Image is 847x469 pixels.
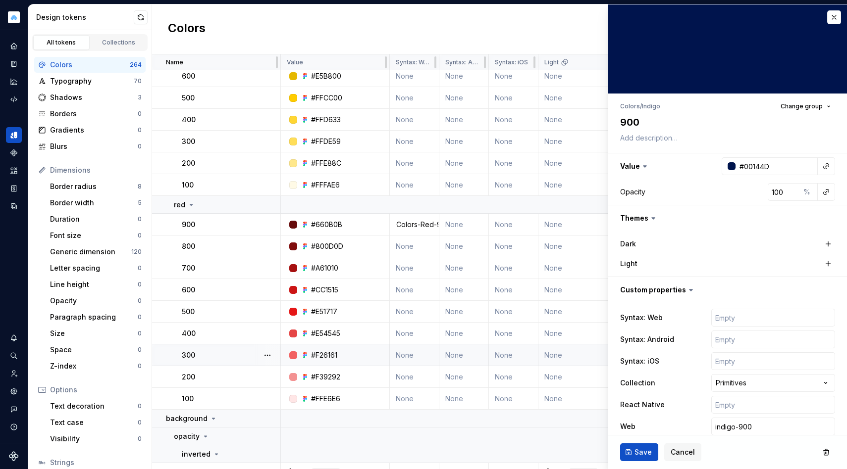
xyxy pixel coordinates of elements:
p: opacity [174,431,200,441]
div: Invite team [6,366,22,381]
div: #FFDE59 [311,137,341,146]
div: Search ⌘K [6,348,22,364]
td: None [390,344,439,366]
div: Settings [6,383,22,399]
a: Components [6,145,22,161]
input: Empty [711,396,835,414]
td: None [439,388,489,410]
a: Shadows3 [34,90,146,105]
td: None [538,279,647,301]
div: Border radius [50,182,138,191]
td: None [390,235,439,257]
div: #660B0B [311,220,342,230]
button: Contact support [6,401,22,417]
button: Change group [776,99,835,113]
p: red [174,200,185,210]
td: None [489,279,538,301]
td: None [390,109,439,131]
td: None [489,65,538,87]
label: Collection [620,378,655,388]
div: #FFD633 [311,115,341,125]
td: None [439,131,489,152]
div: #FFFAE6 [311,180,340,190]
div: #E54545 [311,328,340,338]
td: None [390,87,439,109]
input: Empty [711,352,835,370]
div: 0 [138,126,142,134]
td: None [439,152,489,174]
img: 3a570f0b-1f7c-49e5-9f10-88144126f5ec.png [8,11,20,23]
a: Z-index0 [46,358,146,374]
div: #FFE88C [311,158,341,168]
td: None [538,301,647,323]
label: React Native [620,400,665,410]
a: Code automation [6,92,22,107]
div: Colors [50,60,130,70]
div: Dimensions [50,165,142,175]
div: #F39292 [311,372,340,382]
div: 0 [138,435,142,443]
div: Z-index [50,361,138,371]
td: None [489,301,538,323]
p: 100 [182,394,194,404]
input: Empty [711,309,835,327]
td: None [439,87,489,109]
li: / [640,102,642,110]
td: None [439,366,489,388]
p: 300 [182,137,195,146]
input: 100 [768,183,800,201]
div: Collections [94,39,144,47]
div: Visibility [50,434,138,444]
div: Gradients [50,125,138,135]
a: Generic dimension120 [46,244,146,260]
p: 800 [182,241,195,251]
div: Line height [50,280,138,289]
div: Paragraph spacing [50,312,138,322]
td: None [489,257,538,279]
td: None [538,87,647,109]
div: Text decoration [50,401,138,411]
td: None [538,257,647,279]
td: None [439,279,489,301]
div: #F26161 [311,350,337,360]
p: 600 [182,71,195,81]
p: 600 [182,285,195,295]
div: 120 [131,248,142,256]
a: Borders0 [34,106,146,122]
td: None [439,109,489,131]
p: 400 [182,328,196,338]
li: Indigo [642,102,660,110]
td: None [390,152,439,174]
td: None [538,344,647,366]
a: Documentation [6,56,22,72]
p: 300 [182,350,195,360]
span: Cancel [671,447,695,457]
td: None [390,174,439,196]
td: None [489,344,538,366]
p: 400 [182,115,196,125]
a: Design tokens [6,127,22,143]
label: Syntax: Android [620,334,674,344]
p: background [166,414,208,423]
a: Text decoration0 [46,398,146,414]
a: Blurs0 [34,139,146,154]
div: Blurs [50,141,138,151]
td: None [489,131,538,152]
td: None [390,388,439,410]
p: 900 [182,220,195,230]
p: Syntax: Web [396,58,431,66]
div: #E5B800 [311,71,341,81]
input: Empty [711,418,835,435]
div: 5 [138,199,142,207]
p: inverted [182,449,211,459]
td: None [489,109,538,131]
div: 0 [138,419,142,426]
div: Analytics [6,74,22,90]
div: Borders [50,109,138,119]
td: None [489,366,538,388]
div: #FFCC00 [311,93,342,103]
div: Typography [50,76,134,86]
